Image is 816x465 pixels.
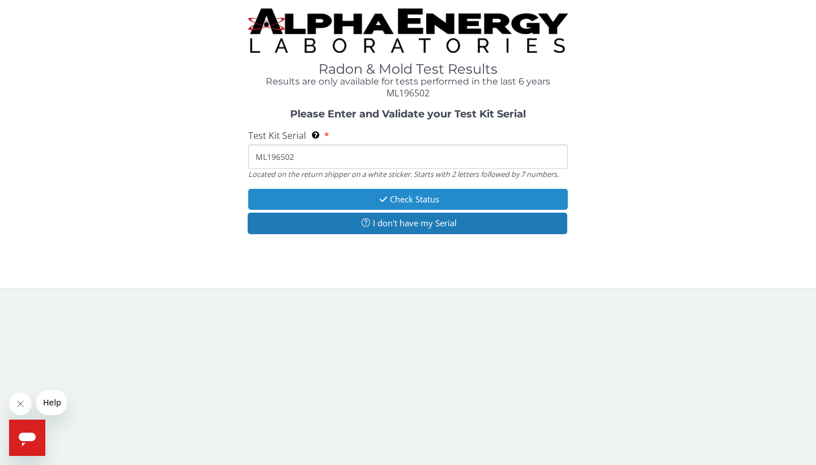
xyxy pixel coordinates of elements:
div: Located on the return shipper on a white sticker. Starts with 2 letters followed by 7 numbers. [248,169,568,179]
h4: Results are only available for tests performed in the last 6 years [248,77,568,87]
iframe: Button to launch messaging window [9,420,45,456]
img: TightCrop.jpg [248,9,568,53]
button: Check Status [248,189,568,210]
iframe: Message from company [36,390,67,415]
h1: Radon & Mold Test Results [248,62,568,77]
strong: Please Enter and Validate your Test Kit Serial [290,108,526,120]
span: Test Kit Serial [248,129,306,142]
iframe: Close message [9,392,32,415]
button: I don't have my Serial [248,213,567,234]
span: ML196502 [386,87,430,99]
